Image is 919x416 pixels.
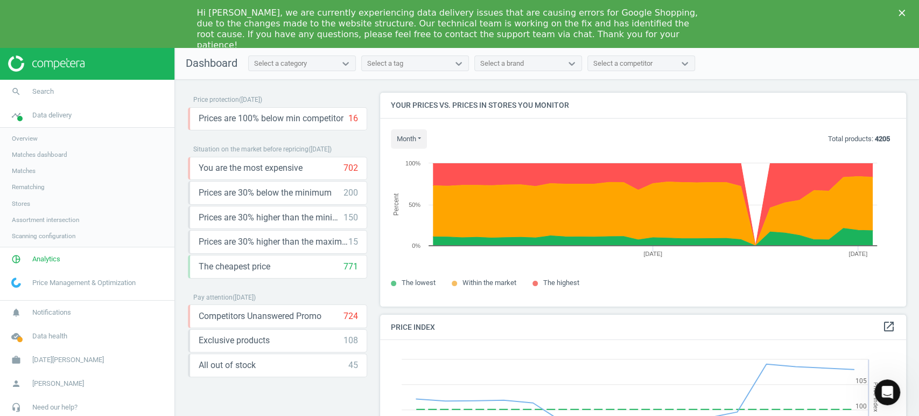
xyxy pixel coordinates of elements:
span: Matches [12,167,36,175]
span: [PERSON_NAME] [32,379,84,389]
span: Search [32,87,54,96]
div: Select a brand [480,59,524,68]
div: 150 [343,212,358,224]
tspan: [DATE] [848,251,867,257]
span: [DATE][PERSON_NAME] [32,355,104,365]
span: Prices are 100% below min competitor [199,113,343,124]
span: Within the market [462,279,516,287]
span: Need our help? [32,403,78,412]
div: 45 [348,359,358,371]
span: Situation on the market before repricing [193,145,308,153]
span: Competitors Unanswered Promo [199,310,321,322]
span: ( [DATE] ) [308,145,332,153]
i: person [6,373,26,394]
span: Price Management & Optimization [32,278,136,288]
i: open_in_new [882,320,895,333]
span: All out of stock [199,359,256,371]
span: Matches dashboard [12,150,67,159]
tspan: Percent [392,193,399,216]
div: Select a competitor [593,59,653,68]
tspan: [DATE] [643,251,662,257]
a: open_in_new [882,320,895,334]
span: Prices are 30% higher than the maximal [199,236,348,248]
div: Select a category [254,59,307,68]
h4: Your prices vs. prices in stores you monitor [380,93,906,118]
span: ( [DATE] ) [239,96,262,103]
span: The highest [543,279,579,287]
iframe: Intercom live chat [874,379,900,405]
div: 771 [343,261,358,273]
span: Price protection [193,96,239,103]
button: month [391,129,427,149]
text: 100 [855,403,867,410]
span: Notifications [32,308,71,317]
div: 702 [343,162,358,174]
i: pie_chart_outlined [6,249,26,269]
span: Scanning configuration [12,232,75,240]
span: Data delivery [32,110,72,120]
tspan: Price Index [872,382,879,412]
span: The cheapest price [199,261,270,273]
span: Pay attention [193,294,233,301]
span: The lowest [402,279,436,287]
div: Select a tag [367,59,403,68]
div: Hi [PERSON_NAME], we are currently experiencing data delivery issues that are causing errors for ... [197,8,705,51]
span: Data health [32,331,67,341]
i: notifications [6,302,26,323]
div: 15 [348,236,358,248]
span: Assortment intersection [12,216,79,224]
span: You are the most expensive [199,162,303,174]
span: Prices are 30% below the minimum [199,187,332,199]
div: 200 [343,187,358,199]
div: Close [899,10,909,16]
span: Exclusive products [199,335,270,346]
div: 16 [348,113,358,124]
b: 4205 [875,135,890,143]
div: 724 [343,310,358,322]
span: Dashboard [186,57,237,70]
i: work [6,350,26,370]
span: Analytics [32,254,60,264]
span: Overview [12,134,38,143]
text: 50% [409,202,420,208]
span: Stores [12,199,30,208]
div: 108 [343,335,358,346]
img: ajHJNr6hYgQAAAAASUVORK5CYII= [8,56,85,72]
p: Total products: [828,134,890,144]
text: 0% [412,242,420,249]
span: ( [DATE] ) [233,294,256,301]
text: 105 [855,377,867,385]
img: wGWNvw8QSZomAAAAABJRU5ErkJggg== [11,278,21,288]
span: Prices are 30% higher than the minimum [199,212,343,224]
span: Rematching [12,183,45,191]
text: 100% [405,160,420,167]
i: search [6,81,26,102]
i: cloud_done [6,326,26,346]
h4: Price Index [380,315,906,340]
i: timeline [6,105,26,126]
